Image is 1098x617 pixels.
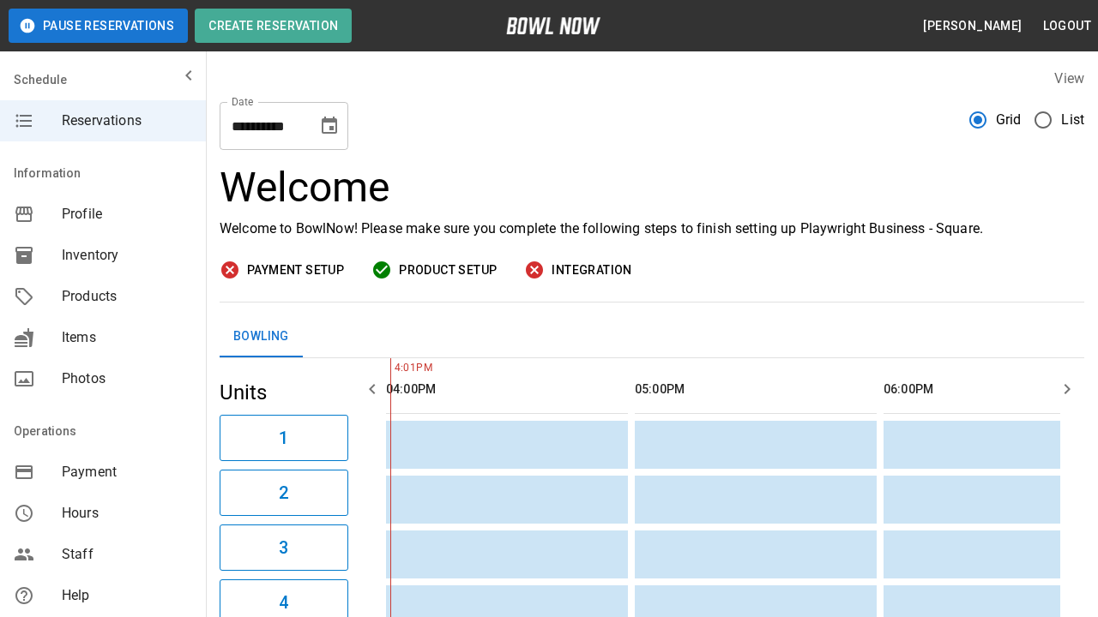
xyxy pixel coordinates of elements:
h5: Units [220,379,348,406]
span: Staff [62,544,192,565]
button: Choose date, selected date is Aug 29, 2025 [312,109,347,143]
button: 2 [220,470,348,516]
h6: 1 [279,424,288,452]
span: Payment [62,462,192,482]
span: Help [62,585,192,606]
button: 3 [220,524,348,571]
span: Reservations [62,111,192,131]
p: Welcome to BowlNow! Please make sure you complete the following steps to finish setting up Playwr... [220,219,1084,239]
div: inventory tabs [220,316,1084,357]
span: Integration [552,260,631,281]
h6: 3 [279,534,288,561]
span: Grid [996,110,1022,130]
span: Hours [62,503,192,524]
h3: Welcome [220,164,1084,212]
button: Logout [1036,10,1098,42]
span: Products [62,286,192,307]
span: Profile [62,204,192,225]
span: Payment Setup [247,260,344,281]
h6: 4 [279,589,288,616]
span: Photos [62,368,192,389]
button: Create Reservation [195,9,352,43]
button: Pause Reservations [9,9,188,43]
span: Inventory [62,245,192,266]
button: 1 [220,415,348,461]
span: Items [62,327,192,348]
span: Product Setup [399,260,497,281]
label: View [1054,70,1084,87]
span: List [1061,110,1084,130]
button: Bowling [220,316,303,357]
img: logo [506,17,600,34]
h6: 2 [279,479,288,506]
button: [PERSON_NAME] [916,10,1029,42]
span: 4:01PM [390,360,395,377]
